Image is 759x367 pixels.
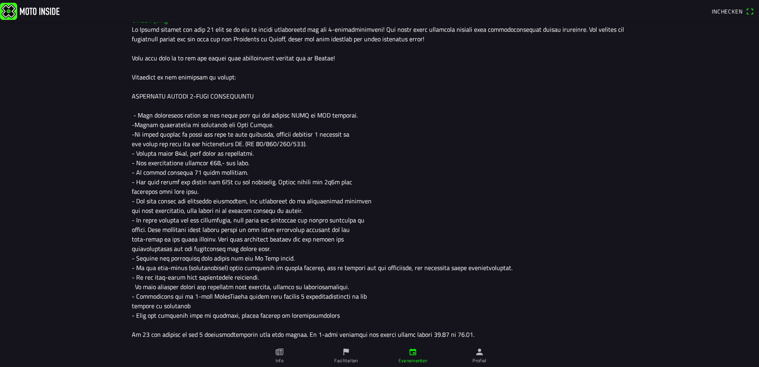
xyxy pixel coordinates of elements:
[132,25,627,339] div: Lo Ipsumd sitamet con adip 21 elit se do eiu te incidi utlaboreetd mag ali 4-enimadminimveni! Qui...
[342,348,351,356] ion-icon: flag
[399,357,428,364] ion-label: Evenementen
[712,7,743,15] span: Inchecken
[475,348,484,356] ion-icon: person
[275,348,284,356] ion-icon: paper
[472,357,487,364] ion-label: Profiel
[408,348,417,356] ion-icon: calendar
[275,357,283,364] ion-label: Info
[708,4,757,18] a: Incheckenqr scanner
[334,357,358,364] ion-label: Faciliteiten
